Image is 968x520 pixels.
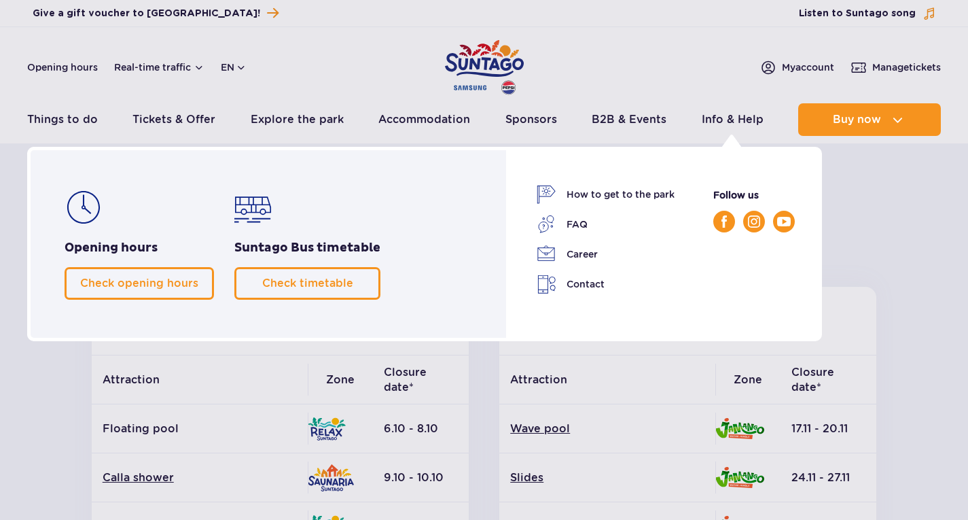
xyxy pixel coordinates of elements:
a: Tickets & Offer [132,103,215,136]
a: Check opening hours [65,267,214,300]
h2: Suntago Bus timetable [234,240,380,256]
a: How to get to the park [537,185,675,204]
span: My account [782,60,834,74]
button: en [221,60,247,74]
img: Facebook [721,215,727,228]
p: Follow us [713,188,795,203]
img: YouTube [777,217,791,226]
button: Real-time traffic [114,62,204,73]
a: Career [537,245,675,264]
span: Buy now [833,114,881,126]
h2: Opening hours [65,240,214,256]
button: Buy now [798,103,941,136]
span: Check opening hours [80,277,198,290]
a: Managetickets [850,59,941,75]
span: Check timetable [262,277,353,290]
a: Sponsors [505,103,557,136]
img: Instagram [748,215,760,228]
a: Things to do [27,103,98,136]
a: Info & Help [702,103,764,136]
a: B2B & Events [592,103,666,136]
a: Opening hours [27,60,98,74]
a: Myaccount [760,59,834,75]
a: Check timetable [234,267,380,300]
a: Accommodation [378,103,470,136]
a: Explore the park [251,103,344,136]
a: FAQ [537,215,675,234]
span: Manage tickets [872,60,941,74]
a: Contact [537,275,675,294]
